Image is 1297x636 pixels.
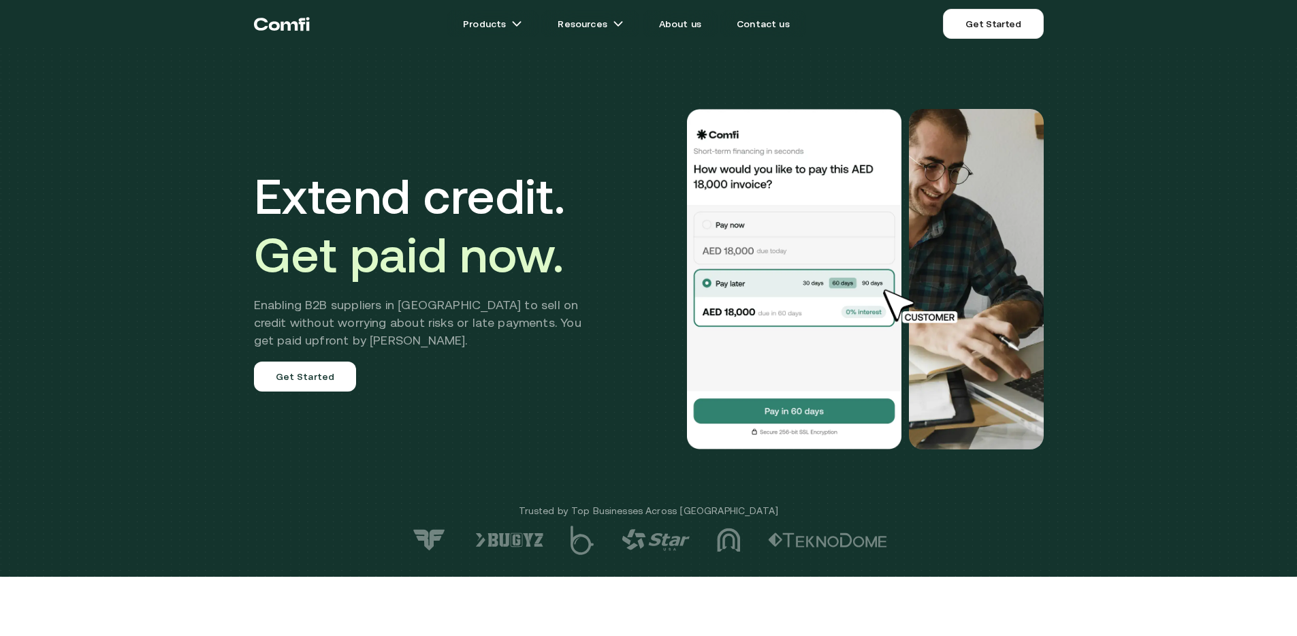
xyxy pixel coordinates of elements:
[717,528,741,552] img: logo-3
[622,529,690,551] img: logo-4
[411,528,448,552] img: logo-7
[254,362,357,392] a: Get Started
[447,10,539,37] a: Productsarrow icons
[475,532,543,547] img: logo-6
[768,532,887,547] img: logo-2
[571,526,594,555] img: logo-5
[541,10,639,37] a: Resourcesarrow icons
[254,296,602,349] h2: Enabling B2B suppliers in [GEOGRAPHIC_DATA] to sell on credit without worrying about risks or lat...
[254,227,564,283] span: Get paid now.
[686,109,903,449] img: Would you like to pay this AED 18,000.00 invoice?
[511,18,522,29] img: arrow icons
[643,10,718,37] a: About us
[909,109,1044,449] img: Would you like to pay this AED 18,000.00 invoice?
[613,18,624,29] img: arrow icons
[720,10,806,37] a: Contact us
[874,287,973,325] img: cursor
[943,9,1043,39] a: Get Started
[254,167,602,284] h1: Extend credit.
[254,3,310,44] a: Return to the top of the Comfi home page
